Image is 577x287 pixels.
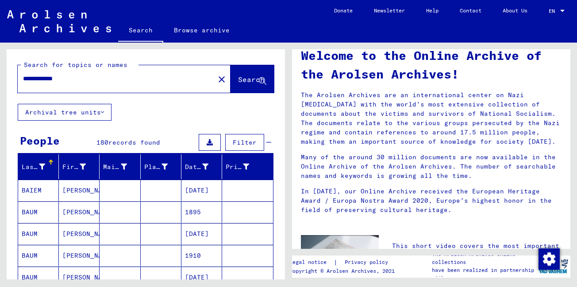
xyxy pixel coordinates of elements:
[22,162,45,172] div: Last Name
[181,223,222,244] mat-cell: [DATE]
[185,160,222,174] div: Date of Birth
[392,241,562,260] p: This short video covers the most important tips for searching the Online Archive.
[59,245,100,266] mat-cell: [PERSON_NAME]
[301,90,562,146] p: The Arolsen Archives are an international center on Nazi [MEDICAL_DATA] with the world’s most ext...
[537,255,570,277] img: yv_logo.png
[338,258,399,267] a: Privacy policy
[181,201,222,223] mat-cell: 1895
[301,153,562,181] p: Many of the around 30 million documents are now available in the Online Archive of the Arolsen Ar...
[100,154,140,179] mat-header-cell: Maiden Name
[103,160,140,174] div: Maiden Name
[301,46,562,83] h1: Welcome to the Online Archive of the Arolsen Archives!
[22,160,58,174] div: Last Name
[59,223,100,244] mat-cell: [PERSON_NAME]
[141,154,181,179] mat-header-cell: Place of Birth
[238,75,265,84] span: Search
[222,154,273,179] mat-header-cell: Prisoner #
[18,154,59,179] mat-header-cell: Last Name
[7,10,111,32] img: Arolsen_neg.svg
[301,235,379,278] img: video.jpg
[18,104,112,121] button: Archival tree units
[226,160,262,174] div: Prisoner #
[20,133,60,149] div: People
[62,160,99,174] div: First Name
[216,74,227,85] mat-icon: close
[24,61,127,69] mat-label: Search for topics or names
[432,266,535,282] p: have been realized in partnership with
[18,180,59,201] mat-cell: BAIEM
[144,160,181,174] div: Place of Birth
[181,245,222,266] mat-cell: 1910
[144,162,168,172] div: Place of Birth
[103,162,127,172] div: Maiden Name
[233,138,257,146] span: Filter
[18,223,59,244] mat-cell: BAUM
[96,138,108,146] span: 180
[59,154,100,179] mat-header-cell: First Name
[226,162,249,172] div: Prisoner #
[289,258,334,267] a: Legal notice
[213,70,231,88] button: Clear
[18,245,59,266] mat-cell: BAUM
[289,267,399,275] p: Copyright © Arolsen Archives, 2021
[289,258,399,267] div: |
[432,250,535,266] p: The Arolsen Archives online collections
[181,154,222,179] mat-header-cell: Date of Birth
[62,162,86,172] div: First Name
[108,138,160,146] span: records found
[549,8,558,14] span: EN
[301,187,562,215] p: In [DATE], our Online Archive received the European Heritage Award / Europa Nostra Award 2020, Eu...
[59,201,100,223] mat-cell: [PERSON_NAME]
[59,180,100,201] mat-cell: [PERSON_NAME]
[231,65,274,93] button: Search
[163,20,240,41] a: Browse archive
[181,180,222,201] mat-cell: [DATE]
[225,134,264,151] button: Filter
[118,20,163,43] a: Search
[539,248,560,270] img: Change consent
[18,201,59,223] mat-cell: BAUM
[185,162,208,172] div: Date of Birth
